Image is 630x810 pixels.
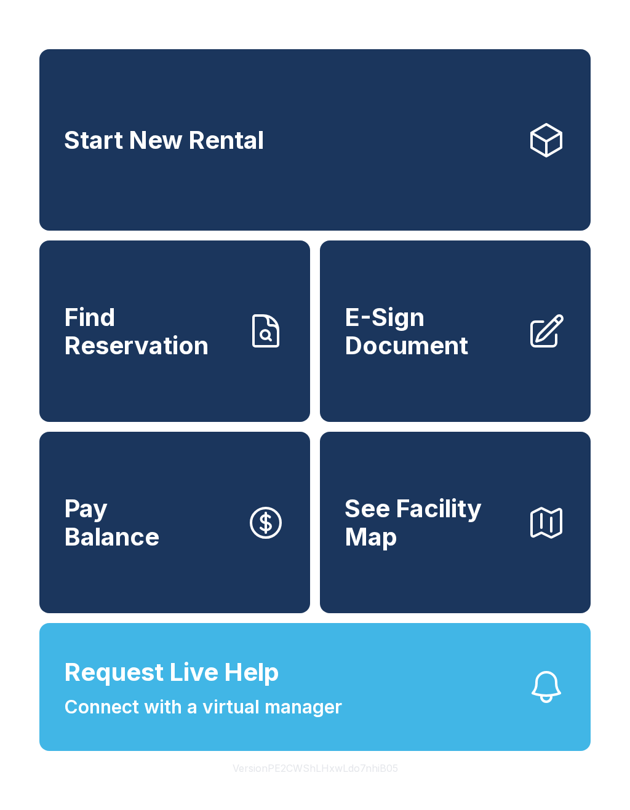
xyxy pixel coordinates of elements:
[39,623,591,751] button: Request Live HelpConnect with a virtual manager
[39,432,310,613] a: PayBalance
[64,126,264,154] span: Start New Rental
[64,494,159,550] span: Pay Balance
[345,303,517,359] span: E-Sign Document
[64,654,279,691] span: Request Live Help
[64,693,342,721] span: Connect with a virtual manager
[39,240,310,422] a: Find Reservation
[345,494,517,550] span: See Facility Map
[320,432,591,613] button: See Facility Map
[39,49,591,231] a: Start New Rental
[64,303,236,359] span: Find Reservation
[320,240,591,422] a: E-Sign Document
[223,751,408,785] button: VersionPE2CWShLHxwLdo7nhiB05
